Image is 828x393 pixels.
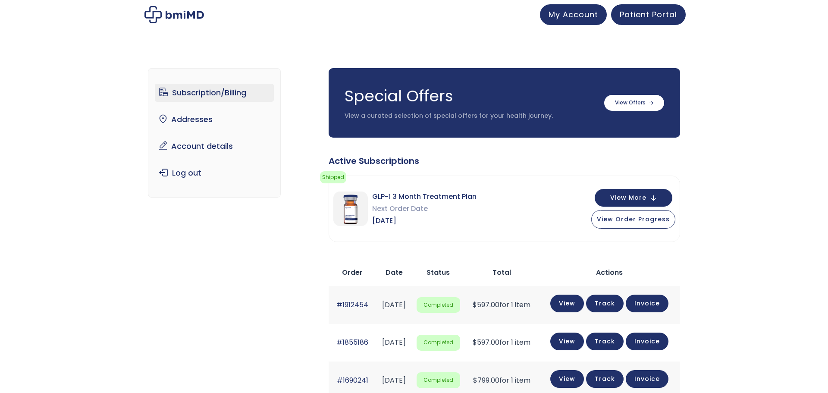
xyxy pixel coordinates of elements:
button: View More [595,189,672,207]
span: Order [342,267,363,277]
span: Total [492,267,511,277]
a: My Account [540,4,607,25]
span: Completed [417,372,461,388]
div: Active Subscriptions [329,155,680,167]
span: Completed [417,335,461,351]
a: Invoice [626,295,668,312]
span: $ [473,300,477,310]
span: $ [473,375,477,385]
span: Completed [417,297,461,313]
span: Actions [596,267,623,277]
time: [DATE] [382,300,406,310]
p: View a curated selection of special offers for your health journey. [345,112,596,120]
span: View More [610,195,646,201]
span: Date [386,267,403,277]
a: Invoice [626,333,668,350]
span: 597.00 [473,300,499,310]
span: View Order Progress [597,215,670,223]
span: My Account [549,9,598,20]
span: 597.00 [473,337,499,347]
a: Track [586,333,624,350]
td: for 1 item [464,286,539,324]
a: Account details [155,137,274,155]
span: Status [427,267,450,277]
a: View [550,295,584,312]
span: Shipped [320,171,346,183]
nav: Account pages [148,68,281,198]
img: My account [144,6,204,23]
span: $ [473,337,477,347]
a: View [550,333,584,350]
a: Invoice [626,370,668,388]
a: #1855186 [336,337,368,347]
span: Patient Portal [620,9,677,20]
a: Patient Portal [611,4,686,25]
span: Next Order Date [372,203,477,215]
a: Addresses [155,110,274,129]
a: Subscription/Billing [155,84,274,102]
span: GLP-1 3 Month Treatment Plan [372,191,477,203]
a: #1690241 [337,375,368,385]
img: GLP-1 3 Month Treatment Plan [333,192,368,226]
a: #1912454 [336,300,368,310]
span: [DATE] [372,215,477,227]
td: for 1 item [464,324,539,362]
a: View [550,370,584,388]
a: Track [586,370,624,388]
h3: Special Offers [345,85,596,107]
a: Track [586,295,624,312]
button: View Order Progress [591,210,675,229]
time: [DATE] [382,337,406,347]
a: Log out [155,164,274,182]
time: [DATE] [382,375,406,385]
span: 799.00 [473,375,499,385]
